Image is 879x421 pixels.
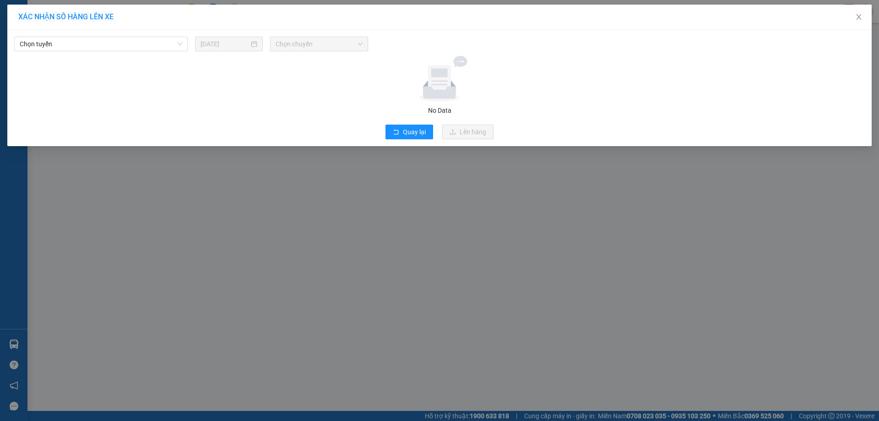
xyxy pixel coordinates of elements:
input: 12/08/2025 [201,39,249,49]
div: No Data [13,105,866,115]
span: rollback [393,129,399,136]
button: Close [846,5,872,30]
span: Chọn tuyến [20,37,182,51]
button: uploadLên hàng [442,125,494,139]
span: Quay lại [403,127,426,137]
span: Chọn chuyến [276,37,363,51]
span: XÁC NHẬN SỐ HÀNG LÊN XE [18,12,114,21]
span: close [855,13,863,21]
button: rollbackQuay lại [385,125,433,139]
